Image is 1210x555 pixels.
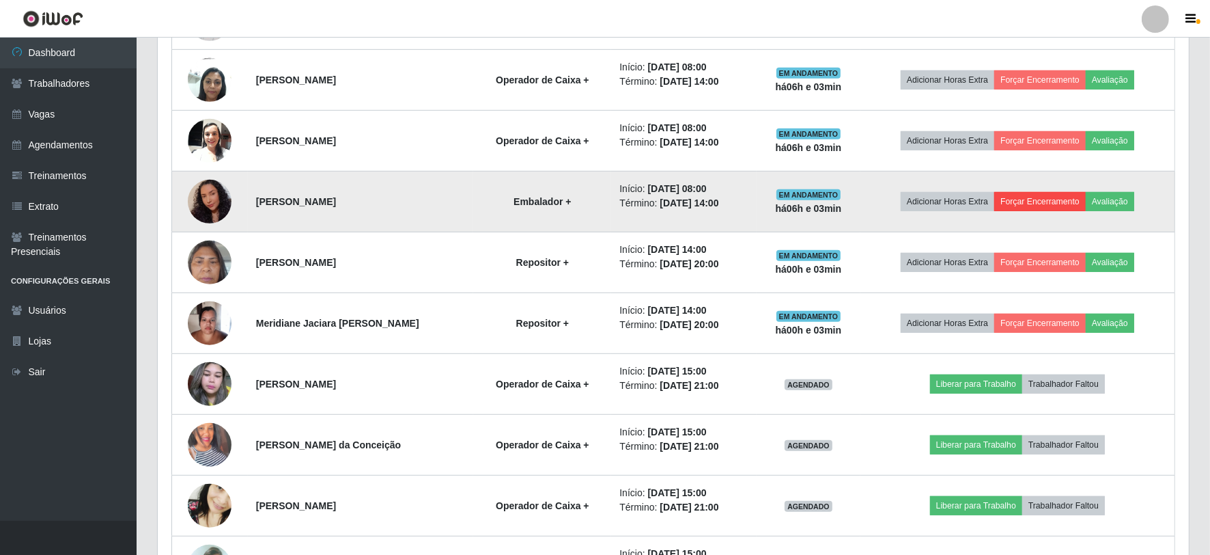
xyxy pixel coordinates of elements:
[785,440,832,451] span: AGENDADO
[1086,314,1134,333] button: Avaliação
[619,425,748,439] li: Início:
[619,486,748,500] li: Início:
[619,303,748,318] li: Início:
[901,70,994,90] button: Adicionar Horas Extra
[23,10,83,27] img: CoreUI Logo
[188,459,231,554] img: 1735568187482.jpeg
[619,243,748,257] li: Início:
[930,375,1022,394] button: Liberar para Trabalho
[776,325,842,336] strong: há 00 h e 03 min
[648,183,707,194] time: [DATE] 08:00
[188,233,231,291] img: 1706817877089.jpeg
[901,131,994,150] button: Adicionar Horas Extra
[619,75,748,89] li: Término:
[619,135,748,150] li: Término:
[1086,70,1134,90] button: Avaliação
[496,135,589,146] strong: Operador de Caixa +
[619,196,748,211] li: Término:
[901,253,994,272] button: Adicionar Horas Extra
[619,121,748,135] li: Início:
[648,487,707,498] time: [DATE] 15:00
[256,75,336,85] strong: [PERSON_NAME]
[994,253,1086,272] button: Forçar Encerramento
[660,319,718,330] time: [DATE] 20:00
[516,257,569,268] strong: Repositor +
[619,500,748,515] li: Término:
[776,81,842,92] strong: há 06 h e 03 min
[994,314,1086,333] button: Forçar Encerramento
[660,76,718,87] time: [DATE] 14:00
[256,379,336,390] strong: [PERSON_NAME]
[1086,253,1134,272] button: Avaliação
[776,128,841,139] span: EM ANDAMENTO
[188,174,231,230] img: 1753371469357.jpeg
[188,51,231,109] img: 1678454090194.jpeg
[513,196,571,207] strong: Embalador +
[660,198,718,208] time: [DATE] 14:00
[648,122,707,133] time: [DATE] 08:00
[776,250,841,261] span: EM ANDAMENTO
[619,439,748,454] li: Término:
[256,196,336,207] strong: [PERSON_NAME]
[660,137,718,148] time: [DATE] 14:00
[776,203,842,214] strong: há 06 h e 03 min
[994,131,1086,150] button: Forçar Encerramento
[930,496,1022,515] button: Liberar para Trabalho
[1086,131,1134,150] button: Avaliação
[648,62,707,72] time: [DATE] 08:00
[256,318,419,329] strong: Meridiane Jaciara [PERSON_NAME]
[776,68,841,79] span: EM ANDAMENTO
[188,406,231,484] img: 1702743014516.jpeg
[994,70,1086,90] button: Forçar Encerramento
[619,60,748,75] li: Início:
[1022,375,1105,394] button: Trabalhador Faltou
[619,364,748,379] li: Início:
[496,379,589,390] strong: Operador de Caixa +
[1022,435,1105,455] button: Trabalhador Faltou
[648,427,707,437] time: [DATE] 15:00
[660,380,718,391] time: [DATE] 21:00
[256,257,336,268] strong: [PERSON_NAME]
[496,75,589,85] strong: Operador de Caixa +
[619,182,748,196] li: Início:
[776,189,841,200] span: EM ANDAMENTO
[901,192,994,211] button: Adicionar Horas Extra
[496,500,589,511] strong: Operador de Caixa +
[648,305,707,316] time: [DATE] 14:00
[619,379,748,393] li: Término:
[256,500,336,511] strong: [PERSON_NAME]
[901,314,994,333] button: Adicionar Horas Extra
[1086,192,1134,211] button: Avaliação
[994,192,1086,211] button: Forçar Encerramento
[516,318,569,329] strong: Repositor +
[776,311,841,322] span: EM ANDAMENTO
[660,502,718,513] time: [DATE] 21:00
[776,264,842,275] strong: há 00 h e 03 min
[660,258,718,269] time: [DATE] 20:00
[648,366,707,377] time: [DATE] 15:00
[660,441,718,452] time: [DATE] 21:00
[256,135,336,146] strong: [PERSON_NAME]
[785,501,832,512] span: AGENDADO
[785,379,832,390] span: AGENDADO
[619,257,748,271] li: Término:
[648,244,707,255] time: [DATE] 14:00
[619,318,748,332] li: Término:
[930,435,1022,455] button: Liberar para Trabalho
[188,355,231,414] img: 1634907805222.jpeg
[188,111,231,170] img: 1699378278250.jpeg
[1022,496,1105,515] button: Trabalhador Faltou
[256,439,401,450] strong: [PERSON_NAME] da Conceição
[188,294,231,352] img: 1746375892388.jpeg
[496,439,589,450] strong: Operador de Caixa +
[776,142,842,153] strong: há 06 h e 03 min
